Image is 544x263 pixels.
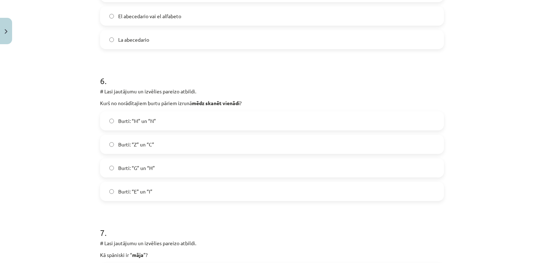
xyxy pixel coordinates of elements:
[100,239,444,247] p: # Lasi jautājumu un izvēlies pareizo atbildi.
[109,166,114,170] input: Burti: “G” un “H”
[100,251,444,259] p: Kā spāniski ir “ ”?
[192,100,240,106] strong: mēdz skanēt vienādi
[109,37,114,42] input: La abecedario
[118,117,156,125] span: Burti: “M” un “N”
[100,99,444,107] p: Kurš no norādītajiem burtu pāriem izrunā ?
[118,188,152,195] span: Burti: “E” un “I”
[118,141,154,148] span: Burti: “Z” un “C”
[100,63,444,86] h1: 6 .
[100,215,444,237] h1: 7 .
[118,12,181,20] span: El abecedario vai el alfabeto
[109,14,114,19] input: El abecedario vai el alfabeto
[132,252,143,258] strong: māja
[5,29,7,34] img: icon-close-lesson-0947bae3869378f0d4975bcd49f059093ad1ed9edebbc8119c70593378902aed.svg
[109,119,114,123] input: Burti: “M” un “N”
[118,164,155,172] span: Burti: “G” un “H”
[109,189,114,194] input: Burti: “E” un “I”
[109,142,114,147] input: Burti: “Z” un “C”
[100,88,444,95] p: # Lasi jautājumu un izvēlies pareizo atbildi.
[118,36,149,43] span: La abecedario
